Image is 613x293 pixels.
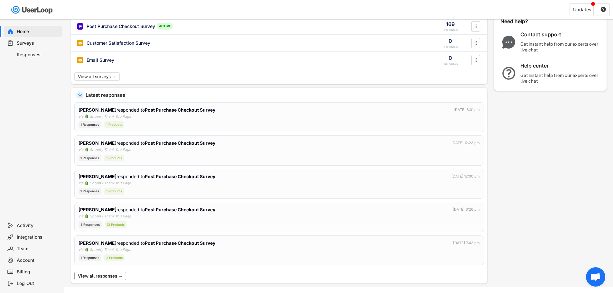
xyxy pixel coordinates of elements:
[443,28,458,32] div: RESPONSES
[500,36,517,49] img: ChatMajor.svg
[17,52,59,58] div: Responses
[145,107,215,113] strong: Post Purchase Checkout Survey
[79,140,217,146] div: responded to
[453,207,480,212] div: [DATE] 6:26 pm
[601,6,606,12] text: 
[443,45,458,49] div: RESPONSES
[79,207,116,212] strong: [PERSON_NAME]
[85,114,88,118] img: 1156660_ecommerce_logo_shopify_icon%20%281%29.png
[104,155,124,161] div: 1 Products
[87,23,155,30] div: Post Purchase Checkout Survey
[475,23,477,30] text: 
[79,188,101,195] div: 1 Responses
[74,272,126,280] button: View all responses →
[473,22,479,31] button: 
[443,62,458,66] div: RESPONSES
[87,57,114,63] div: Email Survey
[90,180,131,186] div: Shopify Thank You Page
[17,40,59,46] div: Surveys
[105,221,126,228] div: 12 Products
[453,240,480,246] div: [DATE] 7:43 pm
[79,173,217,180] div: responded to
[104,121,124,128] div: 1 Products
[157,23,173,30] div: ACTIVE
[451,140,480,146] div: [DATE] 12:23 pm
[17,234,59,240] div: Integrations
[145,140,215,146] strong: Post Purchase Checkout Survey
[85,148,88,151] img: 1156660_ecommerce_logo_shopify_icon%20%281%29.png
[17,246,59,252] div: Team
[500,18,545,25] div: Need help?
[500,67,517,80] img: QuestionMarkInverseMajor.svg
[104,188,124,195] div: 1 Products
[79,106,217,113] div: responded to
[451,174,480,179] div: [DATE] 12:00 pm
[17,29,59,35] div: Home
[449,37,452,44] div: 0
[17,223,59,229] div: Activity
[475,40,477,46] text: 
[79,114,83,119] div: via
[90,247,131,252] div: Shopify Thank You Page
[79,174,116,179] strong: [PERSON_NAME]
[473,55,479,65] button: 
[79,147,83,152] div: via
[475,57,477,63] text: 
[520,72,601,84] div: Get instant help from our experts over live chat
[90,114,131,119] div: Shopify Thank You Page
[79,155,101,161] div: 1 Responses
[17,257,59,263] div: Account
[600,7,606,13] button: 
[454,107,480,113] div: [DATE] 8:01 pm
[104,254,125,261] div: 2 Products
[78,93,82,97] img: IncomingMajor.svg
[79,206,217,213] div: responded to
[145,174,215,179] strong: Post Purchase Checkout Survey
[79,254,101,261] div: 1 Responses
[79,107,116,113] strong: [PERSON_NAME]
[79,140,116,146] strong: [PERSON_NAME]
[145,207,215,212] strong: Post Purchase Checkout Survey
[473,38,479,48] button: 
[86,93,482,97] div: Latest responses
[586,267,605,287] div: Open chat
[17,280,59,287] div: Log Out
[520,62,601,69] div: Help center
[79,240,217,246] div: responded to
[79,240,116,246] strong: [PERSON_NAME]
[90,214,131,219] div: Shopify Thank You Page
[520,31,601,38] div: Contact support
[79,121,101,128] div: 1 Responses
[79,180,83,186] div: via
[79,214,83,219] div: via
[85,214,88,218] img: 1156660_ecommerce_logo_shopify_icon%20%281%29.png
[79,247,83,252] div: via
[87,40,150,46] div: Customer Satisfaction Survey
[74,72,120,81] button: View all surveys →
[520,41,601,53] div: Get instant help from our experts over live chat
[17,269,59,275] div: Billing
[446,21,455,28] div: 169
[10,3,55,16] img: userloop-logo-01.svg
[145,240,215,246] strong: Post Purchase Checkout Survey
[85,248,88,252] img: 1156660_ecommerce_logo_shopify_icon%20%281%29.png
[85,181,88,185] img: 1156660_ecommerce_logo_shopify_icon%20%281%29.png
[79,221,102,228] div: 3 Responses
[449,54,452,61] div: 0
[90,147,131,152] div: Shopify Thank You Page
[573,7,591,12] div: Updates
